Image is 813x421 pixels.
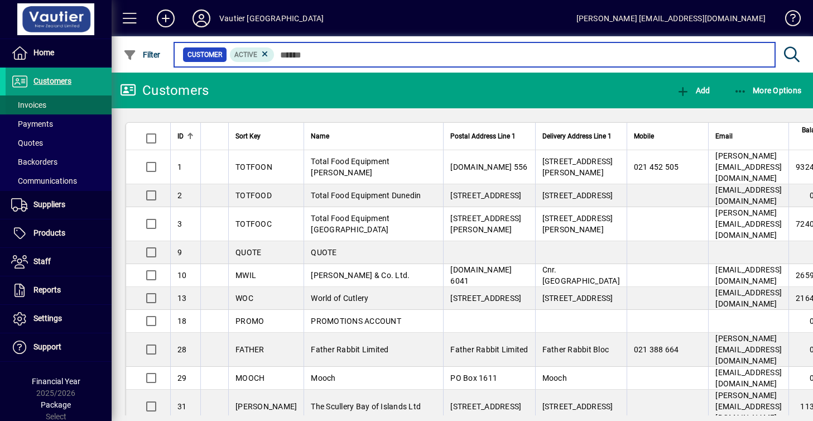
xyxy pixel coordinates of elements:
[6,219,112,247] a: Products
[715,265,782,285] span: [EMAIL_ADDRESS][DOMAIN_NAME]
[450,191,521,200] span: [STREET_ADDRESS]
[734,86,802,95] span: More Options
[715,185,782,205] span: [EMAIL_ADDRESS][DOMAIN_NAME]
[234,51,257,59] span: Active
[311,130,329,142] span: Name
[715,151,782,183] span: [PERSON_NAME][EMAIL_ADDRESS][DOMAIN_NAME]
[177,374,187,382] span: 29
[715,130,782,142] div: Email
[311,191,421,200] span: Total Food Equipment Dunedin
[6,133,112,152] a: Quotes
[6,152,112,171] a: Backorders
[235,317,264,326] span: PROMO
[6,305,112,333] a: Settings
[184,8,219,28] button: Profile
[450,162,527,171] span: [DOMAIN_NAME] 556
[33,76,71,85] span: Customers
[177,130,194,142] div: ID
[235,191,272,200] span: TOTFOOD
[542,191,613,200] span: [STREET_ADDRESS]
[450,214,521,234] span: [STREET_ADDRESS][PERSON_NAME]
[450,345,528,354] span: Father Rabbit Limited
[542,402,613,411] span: [STREET_ADDRESS]
[33,314,62,323] span: Settings
[123,50,161,59] span: Filter
[311,214,389,234] span: Total Food Equipment [GEOGRAPHIC_DATA]
[33,342,61,351] span: Support
[311,157,389,177] span: Total Food Equipment [PERSON_NAME]
[219,9,324,27] div: Vautier [GEOGRAPHIC_DATA]
[715,368,782,388] span: [EMAIL_ADDRESS][DOMAIN_NAME]
[177,248,182,257] span: 9
[177,130,184,142] span: ID
[230,47,275,62] mat-chip: Activation Status: Active
[542,374,567,382] span: Mooch
[235,130,261,142] span: Sort Key
[177,162,182,171] span: 1
[450,265,512,285] span: [DOMAIN_NAME] 6041
[177,271,187,280] span: 10
[542,294,613,303] span: [STREET_ADDRESS]
[777,2,799,39] a: Knowledge Base
[715,334,782,365] span: [PERSON_NAME][EMAIL_ADDRESS][DOMAIN_NAME]
[33,48,54,57] span: Home
[177,294,187,303] span: 13
[11,101,46,109] span: Invoices
[634,130,702,142] div: Mobile
[311,374,335,382] span: Mooch
[6,171,112,190] a: Communications
[311,345,388,354] span: Father Rabbit Limited
[6,248,112,276] a: Staff
[542,214,613,234] span: [STREET_ADDRESS][PERSON_NAME]
[33,285,61,294] span: Reports
[33,257,51,266] span: Staff
[542,157,613,177] span: [STREET_ADDRESS][PERSON_NAME]
[311,271,410,280] span: [PERSON_NAME] & Co. Ltd.
[235,162,272,171] span: TOTFOON
[177,402,187,411] span: 31
[6,276,112,304] a: Reports
[33,200,65,209] span: Suppliers
[32,377,80,386] span: Financial Year
[311,130,436,142] div: Name
[542,265,620,285] span: Cnr. [GEOGRAPHIC_DATA]
[450,374,497,382] span: PO Box 1611
[11,138,43,147] span: Quotes
[311,294,368,303] span: World of Cutlery
[11,157,57,166] span: Backorders
[11,119,53,128] span: Payments
[542,130,612,142] span: Delivery Address Line 1
[731,80,805,101] button: More Options
[576,9,766,27] div: [PERSON_NAME] [EMAIL_ADDRESS][DOMAIN_NAME]
[235,219,272,228] span: TOTFOOC
[41,400,71,409] span: Package
[6,39,112,67] a: Home
[235,402,297,411] span: [PERSON_NAME]
[33,228,65,237] span: Products
[6,114,112,133] a: Payments
[674,80,713,101] button: Add
[542,345,609,354] span: Father Rabbit Bloc
[676,86,710,95] span: Add
[715,288,782,308] span: [EMAIL_ADDRESS][DOMAIN_NAME]
[120,82,209,99] div: Customers
[634,162,679,171] span: 021 452 505
[235,374,264,382] span: MOOCH
[177,317,187,326] span: 18
[235,248,261,257] span: QUOTE
[235,294,253,303] span: WOC
[235,271,256,280] span: MWIL
[311,402,421,411] span: The Scullery Bay of Islands Ltd
[11,176,77,185] span: Communications
[450,294,521,303] span: [STREET_ADDRESS]
[187,49,222,60] span: Customer
[6,95,112,114] a: Invoices
[121,45,163,65] button: Filter
[235,345,264,354] span: FATHER
[311,317,401,326] span: PROMOTIONS ACCOUNT
[6,333,112,361] a: Support
[450,402,521,411] span: [STREET_ADDRESS]
[634,130,654,142] span: Mobile
[177,345,187,354] span: 28
[311,248,336,257] span: QUOTE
